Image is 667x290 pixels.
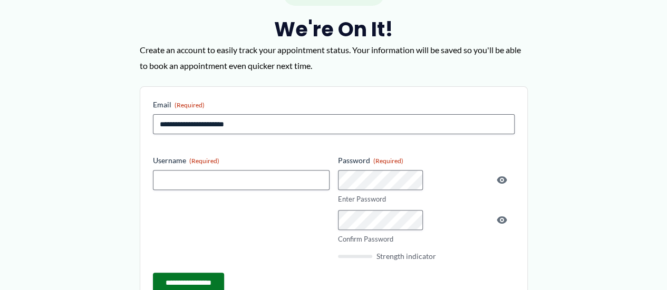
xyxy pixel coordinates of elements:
[153,99,515,110] label: Email
[373,157,403,165] span: (Required)
[496,214,508,226] button: Show Password
[496,174,508,186] button: Show Password
[140,16,528,42] h2: We're on it!
[338,155,403,166] legend: Password
[153,155,330,166] label: Username
[338,253,515,260] div: Strength indicator
[338,194,515,204] label: Enter Password
[338,234,515,244] label: Confirm Password
[140,42,528,73] p: Create an account to easily track your appointment status. Your information will be saved so you'...
[175,101,205,109] span: (Required)
[189,157,219,165] span: (Required)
